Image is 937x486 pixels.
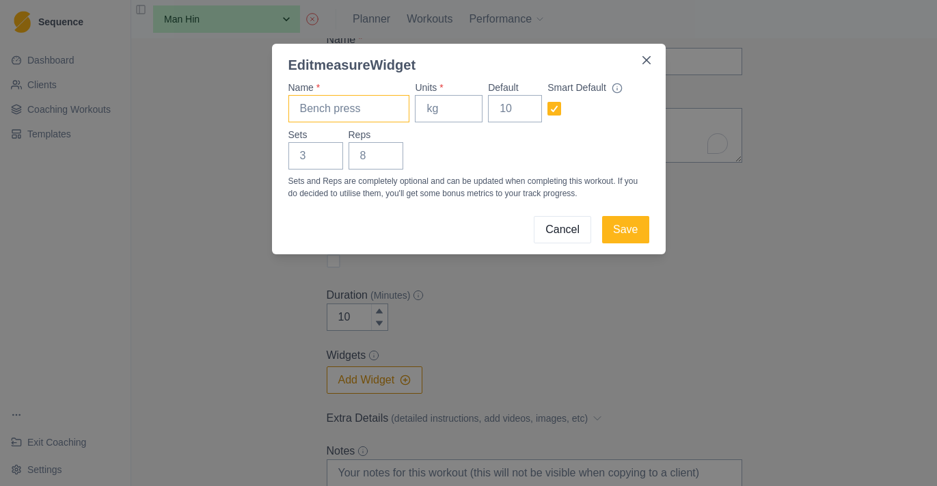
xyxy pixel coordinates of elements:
p: Sets and Reps are completely optional and can be updated when completing this workout. If you do ... [288,175,649,200]
button: Cancel [534,216,591,243]
label: Default [488,81,534,95]
input: 10 [488,95,542,122]
label: Reps [349,128,395,142]
button: Save [602,216,649,243]
input: 3 [288,142,343,170]
label: Sets [288,128,335,142]
label: Units [415,81,474,95]
header: Edit measure Widget [272,44,666,75]
button: Close [636,49,657,71]
input: kg [415,95,483,122]
div: Smart Default [547,81,640,95]
input: 8 [349,142,403,170]
label: Name [288,81,402,95]
input: Bench press [288,95,410,122]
